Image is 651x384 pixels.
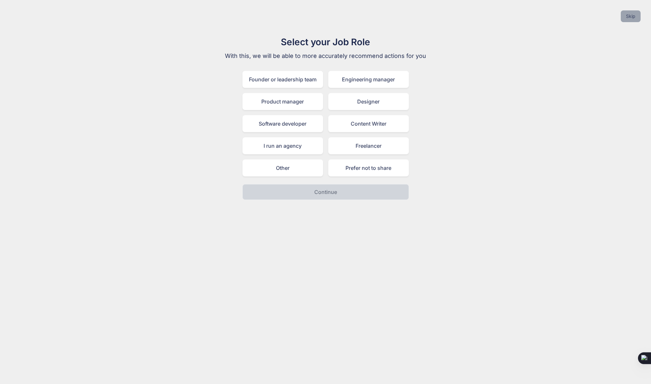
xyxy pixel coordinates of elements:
h1: Select your Job Role [216,35,435,49]
div: Engineering manager [328,71,409,88]
div: Content Writer [328,115,409,132]
div: Software developer [242,115,323,132]
button: Skip [621,10,641,22]
div: Product manager [242,93,323,110]
div: Other [242,159,323,176]
div: I run an agency [242,137,323,154]
div: Designer [328,93,409,110]
div: Freelancer [328,137,409,154]
div: Prefer not to share [328,159,409,176]
div: Founder or leadership team [242,71,323,88]
p: With this, we will be able to more accurately recommend actions for you [216,51,435,61]
button: Continue [242,184,409,200]
p: Continue [314,188,337,196]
